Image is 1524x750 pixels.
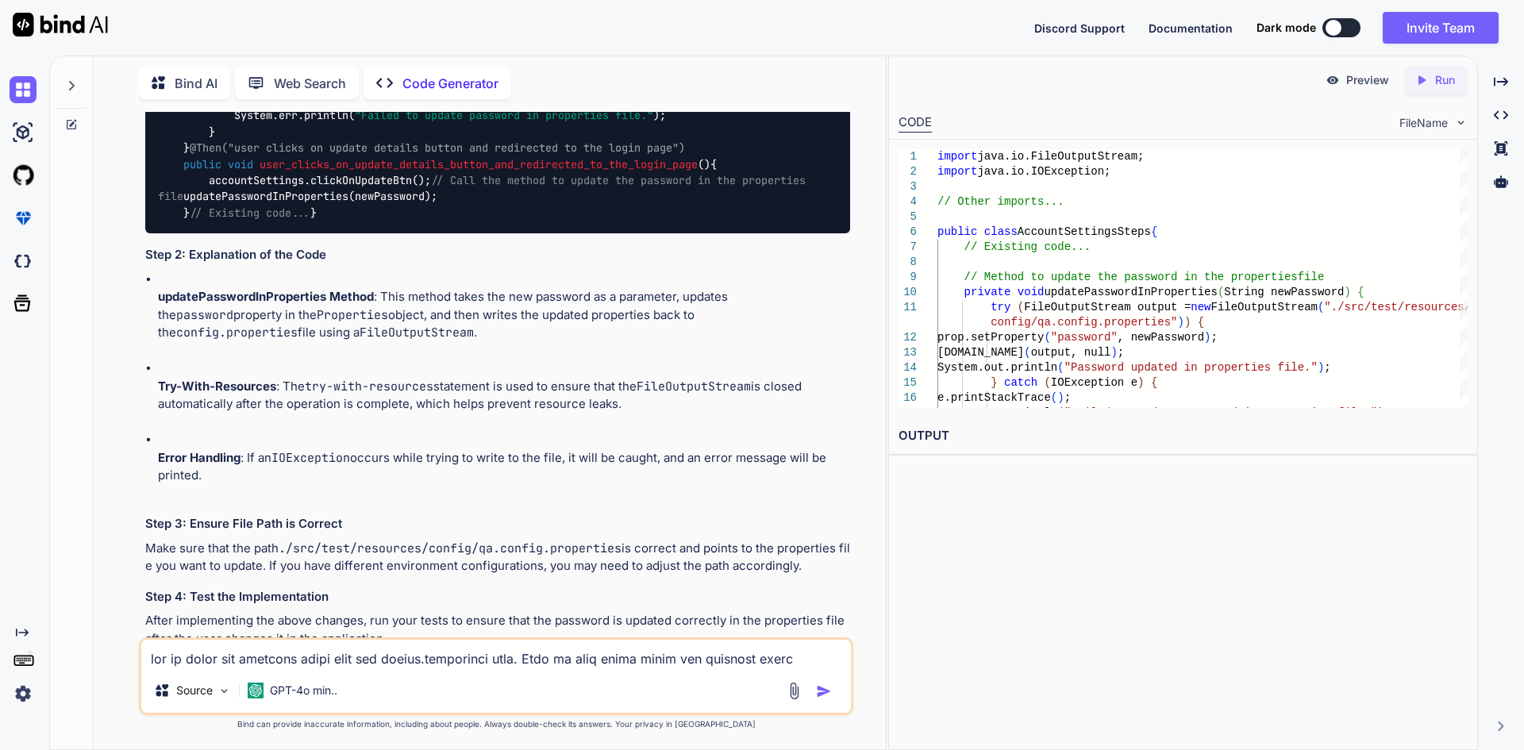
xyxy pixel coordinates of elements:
[937,331,1044,344] span: prop.setProperty
[279,540,622,556] code: ./src/test/resources/config/qa.config.properties
[1224,286,1344,298] span: String newPassword
[274,74,346,93] p: Web Search
[977,165,1110,178] span: java.io.IOException;
[145,588,850,606] h3: Step 4: Test the Implementation
[1377,406,1384,419] span: )
[1184,316,1191,329] span: )
[260,157,698,171] span: user_clicks_on_update_details_button_and_redirected_to_the_login_page
[1297,271,1324,283] span: file
[937,165,977,178] span: import
[1326,73,1340,87] img: preview
[317,307,388,323] code: Properties
[360,325,474,340] code: FileOutputStream
[698,157,710,171] span: ()
[1034,21,1125,35] span: Discord Support
[158,173,812,203] span: // Call the method to update the password in the properties file
[1057,406,1064,419] span: (
[899,194,917,210] div: 4
[1346,72,1389,88] p: Preview
[1024,346,1030,359] span: (
[176,325,298,340] code: config.properties
[816,683,832,699] img: icon
[1017,301,1023,313] span: (
[1384,406,1391,419] span: ;
[1050,331,1117,344] span: "password"
[1051,376,1137,389] span: IOException e
[899,225,917,240] div: 6
[158,378,850,413] p: : The statement is used to ensure that the is closed automatically after the operation is complet...
[899,406,917,421] div: 17
[1050,391,1056,404] span: (
[1357,286,1364,298] span: {
[1257,20,1316,36] span: Dark mode
[1118,346,1124,359] span: ;
[899,149,917,164] div: 1
[991,316,1177,329] span: config/qa.config.properties"
[10,119,37,146] img: ai-studio
[228,157,253,171] span: void
[176,683,213,698] p: Source
[1149,20,1233,37] button: Documentation
[271,450,350,466] code: IOException
[1210,331,1217,344] span: ;
[964,271,1297,283] span: // Method to update the password in the properties
[10,205,37,232] img: premium
[190,206,310,220] span: // Existing code...
[158,288,850,342] p: : This method takes the new password as a parameter, updates the property in the object, and then...
[1149,21,1233,35] span: Documentation
[176,307,233,323] code: password
[899,240,917,255] div: 7
[937,195,1064,208] span: // Other imports...
[270,683,337,698] p: GPT-4o min..
[10,680,37,707] img: settings
[1024,301,1191,313] span: FileOutputStream output =
[899,210,917,225] div: 5
[983,225,1017,238] span: class
[145,540,850,575] p: Make sure that the path is correct and points to the properties file you want to update. If you h...
[964,240,1091,253] span: // Existing code...
[402,74,498,93] p: Code Generator
[964,286,1010,298] span: private
[158,450,241,465] strong: Error Handling
[355,109,653,123] span: "Failed to update password in properties file."
[937,150,977,163] span: import
[1017,286,1044,298] span: void
[937,361,1057,374] span: System.out.println
[899,375,917,390] div: 15
[785,682,803,700] img: attachment
[991,376,997,389] span: }
[977,150,1144,163] span: java.io.FileOutputStream;
[1151,225,1157,238] span: {
[1324,301,1471,313] span: "./src/test/resources/
[183,157,221,171] span: public
[139,718,853,730] p: Bind can provide inaccurate information, including about people. Always double-check its answers....
[637,379,751,394] code: FileOutputStream
[899,360,917,375] div: 14
[145,246,850,264] h3: Step 2: Explanation of the Code
[158,379,276,394] strong: Try-With-Resources
[1399,115,1448,131] span: FileName
[899,345,917,360] div: 13
[899,164,917,179] div: 2
[889,417,1477,455] h2: OUTPUT
[1177,316,1183,329] span: )
[899,113,932,133] div: CODE
[1044,331,1050,344] span: (
[190,140,685,155] span: @Then("user clicks on update details button and redirected to the login page")
[1435,72,1455,88] p: Run
[899,285,917,300] div: 10
[1197,316,1203,329] span: {
[899,300,917,315] div: 11
[217,684,231,698] img: Pick Models
[1324,361,1330,374] span: ;
[158,449,850,485] p: : If an occurs while trying to write to the file, it will be caught, and an error message will be...
[937,391,1051,404] span: e.printStackTrace
[1064,391,1070,404] span: ;
[1454,116,1468,129] img: chevron down
[1064,406,1377,419] span: "Failed to update password in properties file."
[145,612,850,648] p: After implementing the above changes, run your tests to ensure that the password is updated corre...
[1044,376,1050,389] span: (
[158,289,374,304] strong: updatePasswordInProperties Method
[13,13,108,37] img: Bind AI
[175,74,217,93] p: Bind AI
